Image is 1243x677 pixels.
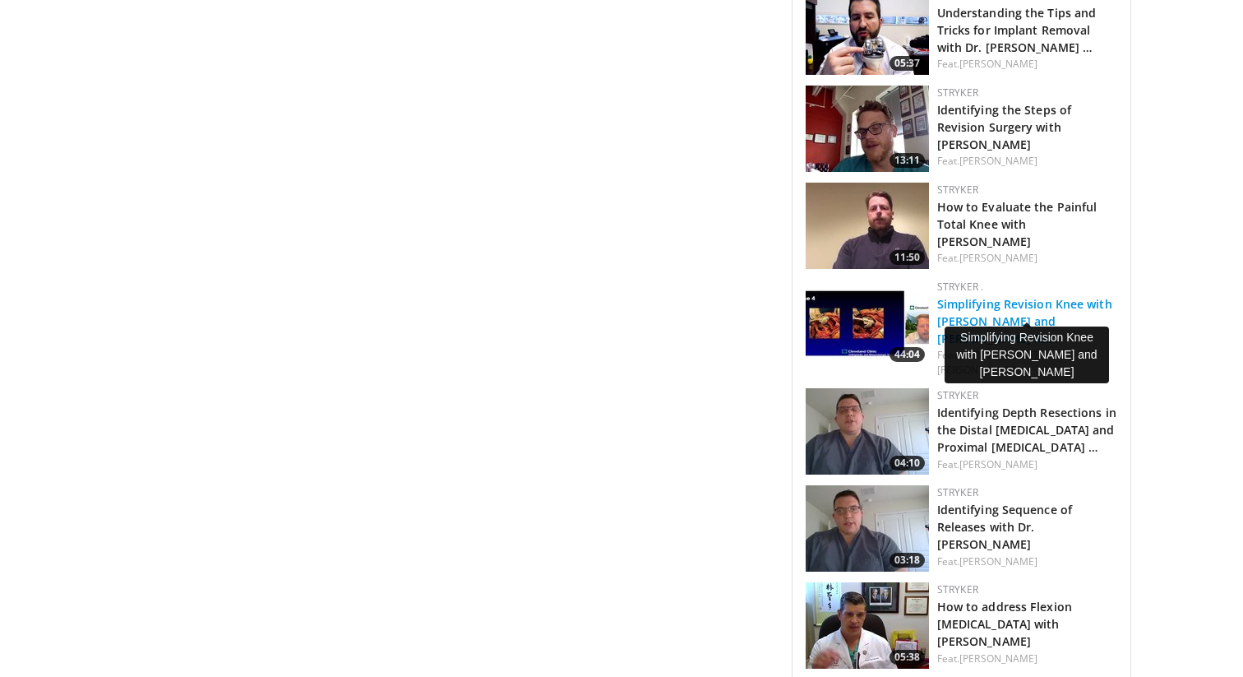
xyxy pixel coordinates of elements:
[937,599,1072,649] a: How to address Flexion [MEDICAL_DATA] with [PERSON_NAME]
[937,651,1117,666] div: Feat.
[937,251,1117,266] div: Feat.
[937,280,984,294] a: Stryker .
[959,251,1037,265] a: [PERSON_NAME]
[806,183,929,269] a: 11:50
[959,554,1037,568] a: [PERSON_NAME]
[937,154,1117,169] div: Feat.
[937,363,1015,377] a: [PERSON_NAME]
[890,456,925,471] span: 04:10
[806,485,929,572] a: 03:18
[806,280,929,366] a: 44:04
[806,388,929,475] a: 04:10
[806,582,929,669] img: 8ff65066-bdfc-44b9-b263-691d6bc27d58.150x105_q85_crop-smart_upscale.jpg
[937,485,978,499] a: Stryker
[806,388,929,475] img: 0da93bfd-b80d-4a85-a961-6032e2d116e7.150x105_q85_crop-smart_upscale.jpg
[806,86,929,172] a: 13:11
[937,405,1116,455] a: Identifying Depth Resections in the Distal [MEDICAL_DATA] and Proximal [MEDICAL_DATA] …
[959,651,1037,665] a: [PERSON_NAME]
[806,280,929,366] img: c5eb6b8b-5d82-45f4-a726-2bc8058d2ed3.150x105_q85_crop-smart_upscale.jpg
[945,327,1109,383] div: Simplifying Revision Knee with [PERSON_NAME] and [PERSON_NAME]
[937,199,1097,249] a: How to Evaluate the Painful Total Knee with [PERSON_NAME]
[937,5,1097,55] a: Understanding the Tips and Tricks for Implant Removal with Dr. [PERSON_NAME] …
[890,153,925,168] span: 13:11
[937,388,978,402] a: Stryker
[937,86,978,100] a: Stryker
[937,457,1117,472] div: Feat.
[890,56,925,71] span: 05:37
[806,582,929,669] a: 05:38
[959,154,1037,168] a: [PERSON_NAME]
[937,57,1117,72] div: Feat.
[890,250,925,265] span: 11:50
[806,183,929,269] img: 71fcad3a-8232-4a08-b2b1-c1cb9c52d1e1.150x105_q85_crop-smart_upscale.jpg
[959,57,1037,71] a: [PERSON_NAME]
[937,183,978,197] a: Stryker
[959,457,1037,471] a: [PERSON_NAME]
[937,348,1117,378] div: Feat.
[937,502,1072,552] a: Identifying Sequence of Releases with Dr. [PERSON_NAME]
[890,347,925,362] span: 44:04
[937,102,1071,152] a: Identifying the Steps of Revision Surgery with [PERSON_NAME]
[937,296,1112,346] a: Simplifying Revision Knee with [PERSON_NAME] and [PERSON_NAME] Ra…
[890,553,925,568] span: 03:18
[806,485,929,572] img: a169362e-49fd-460a-9067-77fd2c19165e.150x105_q85_crop-smart_upscale.jpg
[937,582,978,596] a: Stryker
[937,554,1117,569] div: Feat.
[890,650,925,665] span: 05:38
[806,86,929,172] img: 5061220c-3a39-45db-a512-9cb5f98f7aa3.150x105_q85_crop-smart_upscale.jpg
